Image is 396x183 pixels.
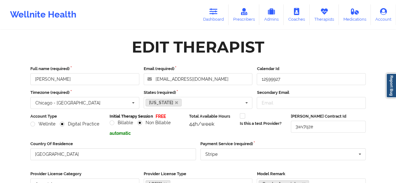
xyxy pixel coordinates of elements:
[30,141,196,147] label: Country Of Residence
[259,4,284,25] a: Admins
[229,4,260,25] a: Prescribers
[132,37,264,57] div: Edit Therapist
[144,73,253,85] input: Email address
[30,113,105,119] label: Account Type
[386,73,396,98] a: Report Bug
[240,120,281,127] label: Is this a test Provider?
[60,121,99,127] label: Digital Practice
[189,121,235,127] div: 44h/week
[339,4,371,25] a: Medications
[110,120,133,125] label: Billable
[310,4,339,25] a: Therapists
[30,89,139,96] label: Timezone (required)
[257,89,366,96] label: Secondary Email
[144,89,253,96] label: States (required)
[146,99,182,106] a: [US_STATE]
[291,121,366,133] input: Deel Contract Id
[257,66,366,72] label: Calendar Id
[35,101,100,105] div: Chicago - [GEOGRAPHIC_DATA]
[291,113,366,119] label: [PERSON_NAME] Contract Id
[30,73,139,85] input: Full name
[198,4,229,25] a: Dashboard
[200,141,366,147] label: Payment Service (required)
[110,113,153,119] label: Initial Therapy Session
[257,73,366,85] input: Calendar Id
[30,171,139,177] label: Provider License Category
[189,113,235,119] label: Total Available Hours
[371,4,396,25] a: Account
[156,113,166,119] p: FREE
[110,130,184,136] p: automatic
[257,97,366,109] input: Email
[30,121,55,127] label: Wellnite
[205,152,218,156] div: Stripe
[137,120,171,125] label: Non Billable
[284,4,310,25] a: Coaches
[30,66,139,72] label: Full name (required)
[144,66,253,72] label: Email (required)
[144,171,253,177] label: Provider License Type
[257,171,366,177] label: Model Remark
